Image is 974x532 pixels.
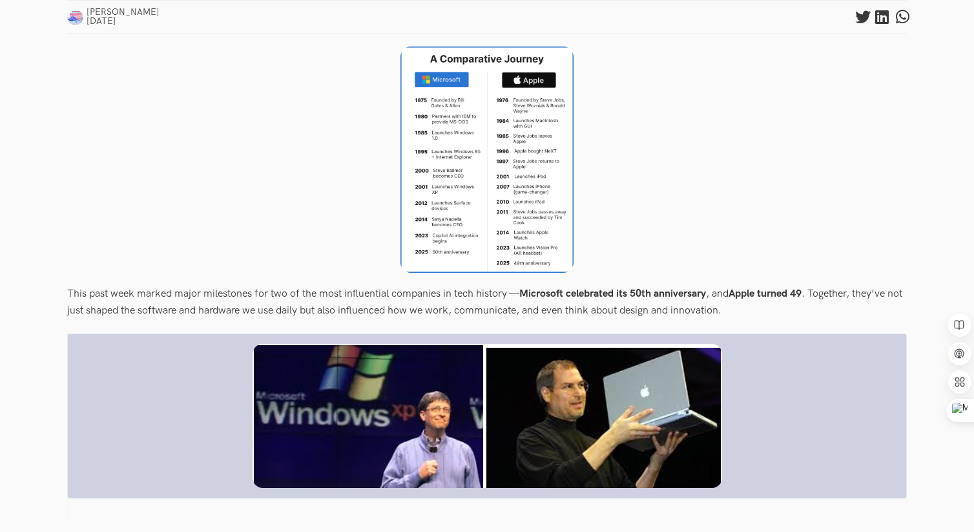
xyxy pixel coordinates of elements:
[87,8,160,26] span: [PERSON_NAME] [DATE]
[67,282,907,323] div: This past week marked major milestones for two of the most influential companies in tech history ...
[519,288,706,300] b: Microsoft celebrated its 50th anniversary
[253,344,722,488] img: 14042025124836.png
[729,288,802,300] b: Apple turned 49
[400,47,573,273] img: Tech Titans Microsoft and Apple are now veterans banner
[67,9,83,25] img: Pushpanjali Singh pic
